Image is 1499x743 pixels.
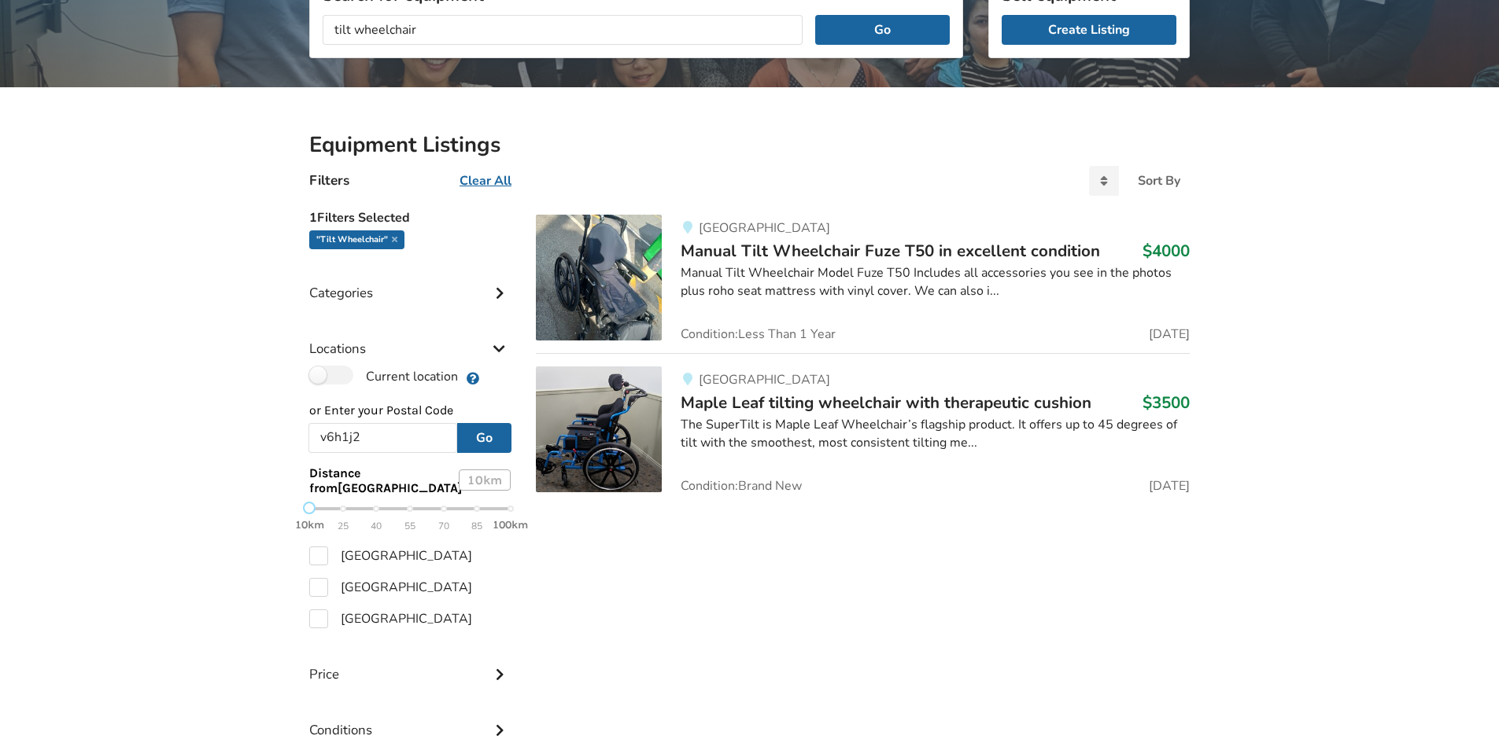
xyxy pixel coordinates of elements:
[404,517,415,535] span: 55
[815,15,950,45] button: Go
[308,423,457,453] input: Post Code
[493,518,528,532] strong: 100km
[309,402,511,420] p: or Enter your Postal Code
[309,171,349,189] h4: Filters
[536,366,662,492] img: mobility-maple leaf tilting wheelchair with therapeutic cushion
[309,230,404,249] div: "tilt wheelchair"
[371,517,382,535] span: 40
[681,264,1190,300] div: Manual Tilt Wheelchair Model Fuze T50 Includes all accessories you see in the photos plus roho se...
[309,366,458,386] label: Current location
[1143,392,1190,413] h3: $3500
[1149,480,1190,492] span: [DATE]
[681,240,1100,262] span: Manual Tilt Wheelchair Fuze T50 in excellent condition
[438,517,449,535] span: 70
[1149,328,1190,340] span: [DATE]
[536,215,662,340] img: mobility-manual tilt wheelchair fuze t50 in excellent condition
[1143,241,1190,261] h3: $4000
[309,465,462,495] span: Distance from [GEOGRAPHIC_DATA]
[681,392,1091,414] span: Maple Leaf tilting wheelchair with therapeutic cushion
[1138,175,1180,187] div: Sort By
[309,131,1190,159] h2: Equipment Listings
[681,480,802,492] span: Condition: Brand New
[471,517,482,535] span: 85
[459,469,511,491] div: 10 km
[699,371,830,388] span: [GEOGRAPHIC_DATA]
[338,517,349,535] span: 25
[295,518,324,532] strong: 10km
[536,353,1190,492] a: mobility-maple leaf tilting wheelchair with therapeutic cushion[GEOGRAPHIC_DATA]Maple Leaf tiltin...
[681,328,836,340] span: Condition: Less Than 1 Year
[309,578,472,597] label: [GEOGRAPHIC_DATA]
[536,215,1190,353] a: mobility-manual tilt wheelchair fuze t50 in excellent condition[GEOGRAPHIC_DATA]Manual Tilt Wheel...
[309,309,511,365] div: Locations
[457,423,511,453] button: Go
[1002,15,1176,45] a: Create Listing
[323,15,803,45] input: I am looking for...
[681,416,1190,452] div: The SuperTilt is Maple Leaf Wheelchair’s flagship product. It offers up to 45 degrees of tilt wit...
[309,546,472,565] label: [GEOGRAPHIC_DATA]
[309,202,511,230] h5: 1 Filters Selected
[309,253,511,309] div: Categories
[460,172,511,189] u: Clear All
[699,219,830,237] span: [GEOGRAPHIC_DATA]
[309,609,472,628] label: [GEOGRAPHIC_DATA]
[309,634,511,690] div: Price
